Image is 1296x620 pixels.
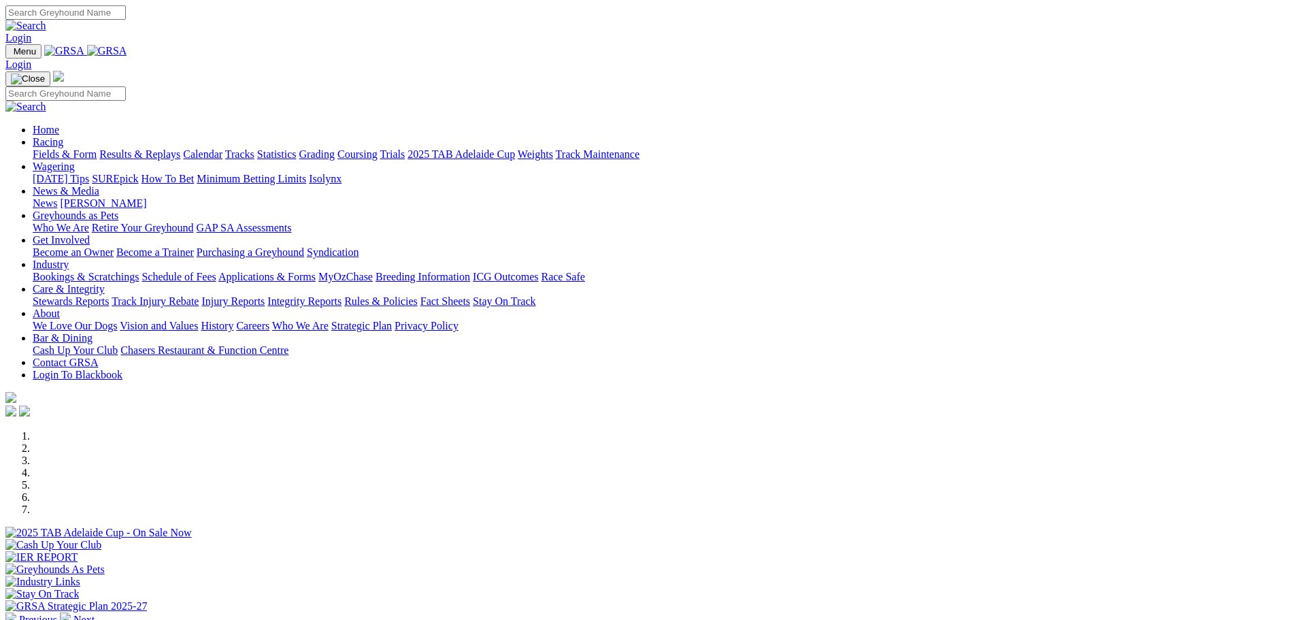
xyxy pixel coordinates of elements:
img: Close [11,74,45,84]
a: Login [5,59,31,70]
a: Isolynx [309,173,342,184]
a: Tracks [225,148,254,160]
a: Careers [236,320,269,331]
a: Industry [33,259,69,270]
a: We Love Our Dogs [33,320,117,331]
a: Get Involved [33,234,90,246]
a: [DATE] Tips [33,173,89,184]
a: GAP SA Assessments [197,222,292,233]
div: News & Media [33,197,1291,210]
a: Weights [518,148,553,160]
a: Trials [380,148,405,160]
img: GRSA Strategic Plan 2025-27 [5,600,147,613]
a: Care & Integrity [33,283,105,295]
a: Cash Up Your Club [33,344,118,356]
a: Applications & Forms [218,271,316,282]
a: Syndication [307,246,359,258]
a: Integrity Reports [267,295,342,307]
img: logo-grsa-white.png [53,71,64,82]
a: Bar & Dining [33,332,93,344]
img: Cash Up Your Club [5,539,101,551]
img: Stay On Track [5,588,79,600]
img: GRSA [44,45,84,57]
a: Racing [33,136,63,148]
a: Injury Reports [201,295,265,307]
a: Contact GRSA [33,357,98,368]
div: Industry [33,271,1291,283]
a: Who We Are [33,222,89,233]
img: IER REPORT [5,551,78,564]
a: Results & Replays [99,148,180,160]
a: News [33,197,57,209]
a: Calendar [183,148,222,160]
img: twitter.svg [19,406,30,417]
img: facebook.svg [5,406,16,417]
div: About [33,320,1291,332]
a: Schedule of Fees [142,271,216,282]
a: Rules & Policies [344,295,418,307]
img: GRSA [87,45,127,57]
img: Search [5,101,46,113]
a: News & Media [33,185,99,197]
a: About [33,308,60,319]
a: Purchasing a Greyhound [197,246,304,258]
a: Retire Your Greyhound [92,222,194,233]
a: Breeding Information [376,271,470,282]
div: Get Involved [33,246,1291,259]
a: Coursing [337,148,378,160]
a: Statistics [257,148,297,160]
div: Wagering [33,173,1291,185]
a: Login [5,32,31,44]
a: Track Maintenance [556,148,639,160]
a: History [201,320,233,331]
div: Greyhounds as Pets [33,222,1291,234]
a: Strategic Plan [331,320,392,331]
a: MyOzChase [318,271,373,282]
a: Login To Blackbook [33,369,122,380]
div: Bar & Dining [33,344,1291,357]
img: Search [5,20,46,32]
a: Bookings & Scratchings [33,271,139,282]
a: Vision and Values [120,320,198,331]
a: Minimum Betting Limits [197,173,306,184]
span: Menu [14,46,36,56]
a: Grading [299,148,335,160]
a: Race Safe [541,271,584,282]
button: Toggle navigation [5,71,50,86]
img: logo-grsa-white.png [5,392,16,403]
a: Who We Are [272,320,329,331]
img: Industry Links [5,576,80,588]
div: Care & Integrity [33,295,1291,308]
a: Become a Trainer [116,246,194,258]
a: Track Injury Rebate [112,295,199,307]
a: ICG Outcomes [473,271,538,282]
a: Greyhounds as Pets [33,210,118,221]
a: Home [33,124,59,135]
img: 2025 TAB Adelaide Cup - On Sale Now [5,527,192,539]
a: Fields & Form [33,148,97,160]
input: Search [5,5,126,20]
a: Stewards Reports [33,295,109,307]
button: Toggle navigation [5,44,41,59]
div: Racing [33,148,1291,161]
a: Fact Sheets [420,295,470,307]
input: Search [5,86,126,101]
a: Chasers Restaurant & Function Centre [120,344,288,356]
a: Wagering [33,161,75,172]
a: Become an Owner [33,246,114,258]
a: [PERSON_NAME] [60,197,146,209]
a: 2025 TAB Adelaide Cup [408,148,515,160]
a: Stay On Track [473,295,535,307]
a: Privacy Policy [395,320,459,331]
img: Greyhounds As Pets [5,564,105,576]
a: SUREpick [92,173,138,184]
a: How To Bet [142,173,195,184]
